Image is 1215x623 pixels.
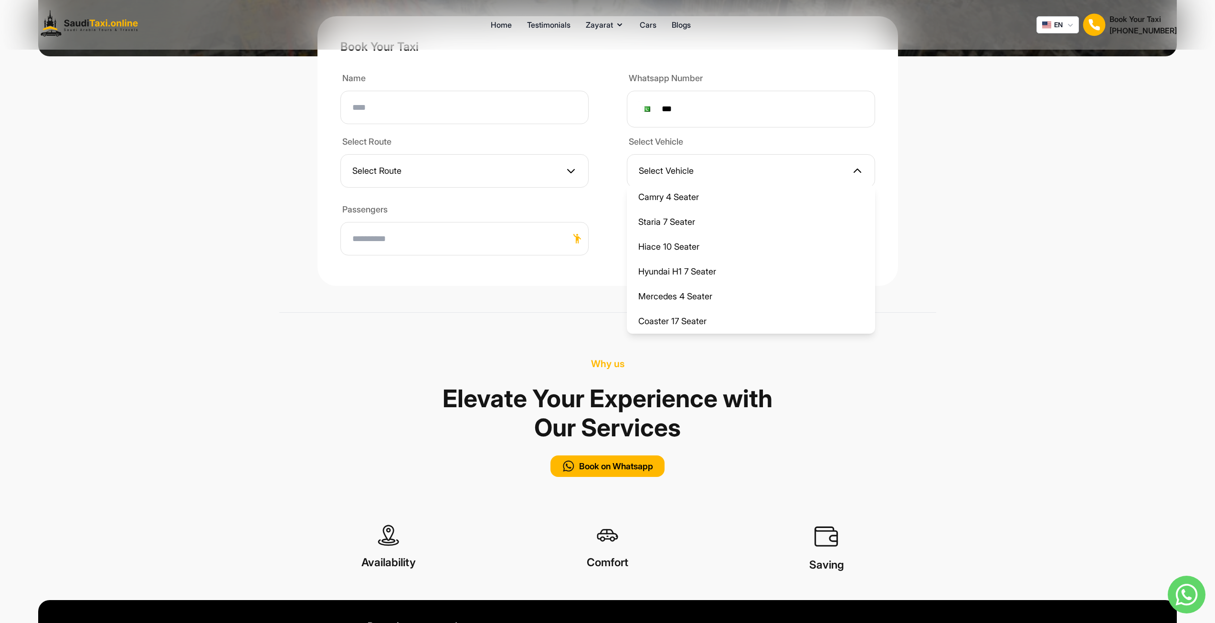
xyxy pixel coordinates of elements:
span: Why us [591,358,624,370]
h1: Comfort [498,556,717,573]
a: Testimonials [527,19,571,31]
li: Camry 4 Seater [627,185,875,210]
a: Cars [640,19,656,31]
li: Coaster 17 Seater [627,309,875,334]
li: Mercedes 4 Seater [627,284,875,309]
h1: Saving [717,558,936,577]
img: Logo [38,8,145,42]
li: Hyundai H1 7 Seater [627,259,875,284]
h1: Elevate Your Experience with Our Services [441,378,775,448]
img: location [597,525,618,546]
img: whatsapp [1168,576,1205,613]
img: location [814,525,838,549]
button: Zayarat [586,19,624,31]
label: Select Vehicle [627,135,875,150]
div: Book Your Taxi [1109,13,1177,36]
div: Pakistan: + 92 [639,101,657,117]
li: Staria 7 Seater [627,210,875,234]
img: call [562,459,575,473]
button: Book on Whatsapp [550,455,665,477]
label: Name [340,72,589,87]
h1: Availability [279,556,498,575]
button: Select Route [340,154,589,188]
h1: Book Your Taxi [1109,13,1177,25]
label: Whatsapp Number [627,72,875,87]
a: Home [491,19,512,31]
span: EN [1054,20,1063,30]
button: EN [1036,16,1079,33]
img: location [378,525,399,546]
label: Passengers [340,203,589,218]
label: Select Route [340,135,589,150]
li: Hiace 10 Seater [627,234,875,259]
h2: [PHONE_NUMBER] [1109,25,1177,36]
img: Book Your Taxi [1083,13,1106,36]
a: Blogs [672,19,691,31]
button: Select Vehicle [627,154,875,188]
